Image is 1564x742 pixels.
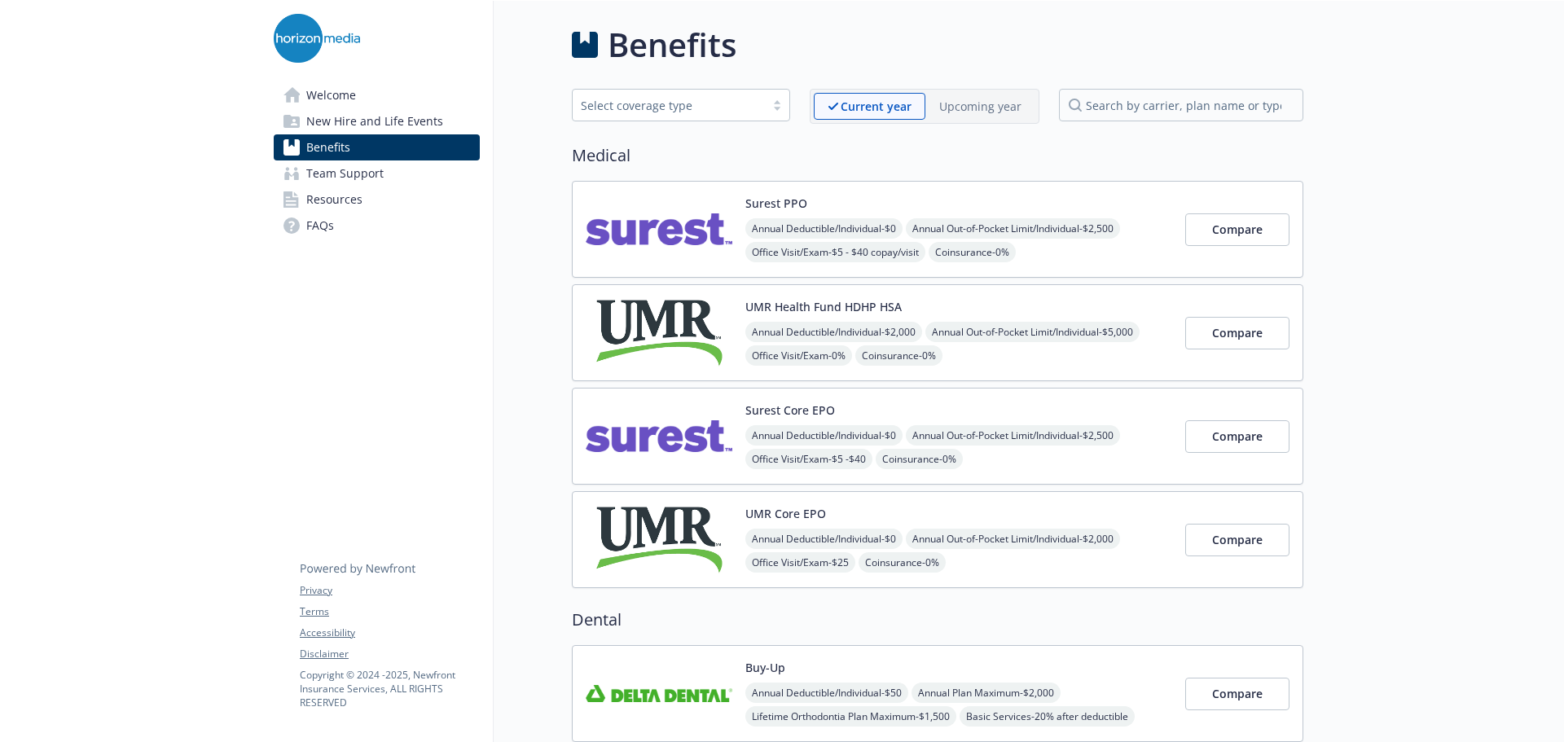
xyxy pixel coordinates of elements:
a: Accessibility [300,626,479,640]
span: Benefits [306,134,350,160]
span: Compare [1212,428,1263,444]
a: Welcome [274,82,480,108]
span: Annual Out-of-Pocket Limit/Individual - $2,500 [906,218,1120,239]
div: Select coverage type [581,97,757,114]
span: Annual Deductible/Individual - $0 [745,425,903,446]
button: Buy-Up [745,659,785,676]
a: FAQs [274,213,480,239]
span: Office Visit/Exam - $5 -$40 [745,449,872,469]
button: Compare [1185,678,1289,710]
button: UMR Core EPO [745,505,826,522]
h1: Benefits [608,20,736,69]
img: UMR carrier logo [586,298,732,367]
a: Terms [300,604,479,619]
h2: Medical [572,143,1303,168]
img: Surest carrier logo [586,402,732,471]
span: Annual Out-of-Pocket Limit/Individual - $2,000 [906,529,1120,549]
span: Compare [1212,532,1263,547]
button: Compare [1185,524,1289,556]
span: Welcome [306,82,356,108]
span: Coinsurance - 0% [929,242,1016,262]
button: Compare [1185,213,1289,246]
span: Annual Deductible/Individual - $0 [745,218,903,239]
span: Office Visit/Exam - $5 - $40 copay/visit [745,242,925,262]
span: Compare [1212,222,1263,237]
span: Annual Deductible/Individual - $50 [745,683,908,703]
img: Delta Dental Insurance Company carrier logo [586,659,732,728]
a: Privacy [300,583,479,598]
span: Coinsurance - 0% [855,345,942,366]
span: Coinsurance - 0% [876,449,963,469]
p: Copyright © 2024 - 2025 , Newfront Insurance Services, ALL RIGHTS RESERVED [300,668,479,709]
button: Compare [1185,420,1289,453]
span: Compare [1212,686,1263,701]
span: Coinsurance - 0% [859,552,946,573]
button: Surest PPO [745,195,807,212]
span: Office Visit/Exam - $25 [745,552,855,573]
p: Upcoming year [939,98,1021,115]
a: Disclaimer [300,647,479,661]
p: Current year [841,98,912,115]
span: Lifetime Orthodontia Plan Maximum - $1,500 [745,706,956,727]
button: Surest Core EPO [745,402,835,419]
span: Annual Out-of-Pocket Limit/Individual - $2,500 [906,425,1120,446]
a: New Hire and Life Events [274,108,480,134]
span: Annual Out-of-Pocket Limit/Individual - $5,000 [925,322,1140,342]
img: Surest carrier logo [586,195,732,264]
h2: Dental [572,608,1303,632]
a: Benefits [274,134,480,160]
span: Basic Services - 20% after deductible [960,706,1135,727]
span: Annual Plan Maximum - $2,000 [912,683,1061,703]
a: Resources [274,187,480,213]
span: Resources [306,187,362,213]
input: search by carrier, plan name or type [1059,89,1303,121]
button: Compare [1185,317,1289,349]
a: Team Support [274,160,480,187]
img: UMR carrier logo [586,505,732,574]
span: New Hire and Life Events [306,108,443,134]
button: UMR Health Fund HDHP HSA [745,298,902,315]
span: Annual Deductible/Individual - $2,000 [745,322,922,342]
span: Team Support [306,160,384,187]
span: FAQs [306,213,334,239]
span: Compare [1212,325,1263,340]
span: Office Visit/Exam - 0% [745,345,852,366]
span: Annual Deductible/Individual - $0 [745,529,903,549]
